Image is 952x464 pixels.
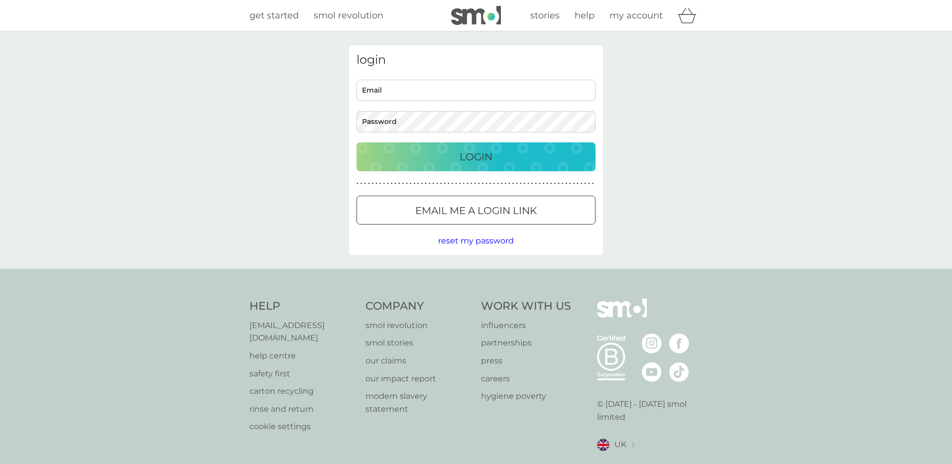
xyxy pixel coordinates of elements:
[493,181,495,186] p: ●
[520,181,522,186] p: ●
[459,181,461,186] p: ●
[678,5,703,25] div: basket
[249,385,356,398] a: carton recycling
[249,8,299,23] a: get started
[531,181,533,186] p: ●
[481,337,571,349] a: partnerships
[504,181,506,186] p: ●
[314,10,383,21] span: smol revolution
[631,442,634,448] img: select a new location
[357,142,595,171] button: Login
[360,181,362,186] p: ●
[429,181,431,186] p: ●
[357,196,595,225] button: Email me a login link
[438,234,514,247] button: reset my password
[535,181,537,186] p: ●
[669,334,689,353] img: visit the smol Facebook page
[539,181,541,186] p: ●
[669,362,689,382] img: visit the smol Tiktok page
[524,181,526,186] p: ●
[417,181,419,186] p: ●
[357,53,595,67] h3: login
[364,181,366,186] p: ●
[489,181,491,186] p: ●
[585,181,587,186] p: ●
[451,6,501,25] img: smol
[516,181,518,186] p: ●
[402,181,404,186] p: ●
[569,181,571,186] p: ●
[365,319,472,332] a: smol revolution
[481,372,571,385] a: careers
[597,299,647,333] img: smol
[478,181,480,186] p: ●
[436,181,438,186] p: ●
[438,236,514,245] span: reset my password
[375,181,377,186] p: ●
[575,8,595,23] a: help
[365,372,472,385] a: our impact report
[501,181,503,186] p: ●
[398,181,400,186] p: ●
[421,181,423,186] p: ●
[415,203,537,219] p: Email me a login link
[365,337,472,349] a: smol stories
[249,299,356,314] h4: Help
[485,181,487,186] p: ●
[357,181,358,186] p: ●
[460,149,492,165] p: Login
[368,181,370,186] p: ●
[365,354,472,367] a: our claims
[497,181,499,186] p: ●
[481,390,571,403] a: hygiene poverty
[527,181,529,186] p: ●
[609,10,663,21] span: my account
[455,181,457,186] p: ●
[481,354,571,367] a: press
[452,181,454,186] p: ●
[410,181,412,186] p: ●
[394,181,396,186] p: ●
[440,181,442,186] p: ●
[562,181,564,186] p: ●
[448,181,450,186] p: ●
[558,181,560,186] p: ●
[543,181,545,186] p: ●
[379,181,381,186] p: ●
[530,10,560,21] span: stories
[249,420,356,433] a: cookie settings
[249,349,356,362] a: help centre
[581,181,583,186] p: ●
[365,299,472,314] h4: Company
[365,390,472,415] a: modern slavery statement
[372,181,374,186] p: ●
[425,181,427,186] p: ●
[467,181,469,186] p: ●
[413,181,415,186] p: ●
[554,181,556,186] p: ●
[391,181,393,186] p: ●
[481,319,571,332] a: influencers
[249,367,356,380] a: safety first
[249,10,299,21] span: get started
[249,319,356,345] a: [EMAIL_ADDRESS][DOMAIN_NAME]
[387,181,389,186] p: ●
[471,181,473,186] p: ●
[508,181,510,186] p: ●
[642,334,662,353] img: visit the smol Instagram page
[573,181,575,186] p: ●
[592,181,594,186] p: ●
[249,403,356,416] a: rinse and return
